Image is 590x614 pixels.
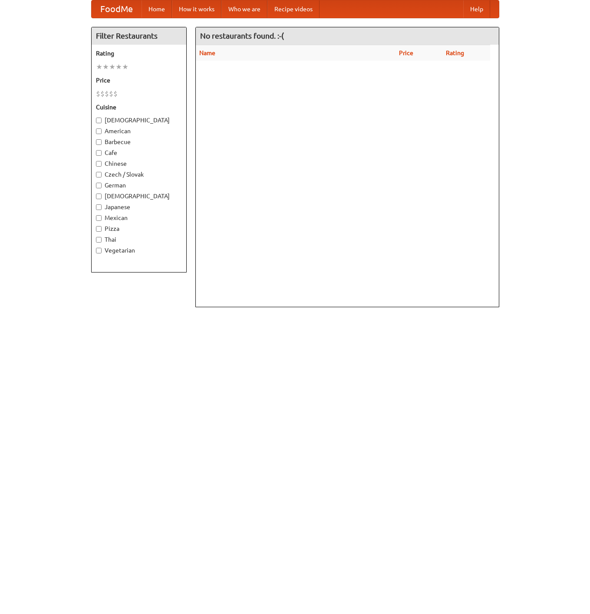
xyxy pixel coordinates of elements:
[96,194,102,199] input: [DEMOGRAPHIC_DATA]
[96,172,102,177] input: Czech / Slovak
[96,127,182,135] label: American
[446,49,464,56] a: Rating
[200,32,284,40] ng-pluralize: No restaurants found. :-(
[122,62,129,72] li: ★
[92,0,142,18] a: FoodMe
[96,181,182,190] label: German
[96,118,102,123] input: [DEMOGRAPHIC_DATA]
[96,128,102,134] input: American
[102,62,109,72] li: ★
[109,62,115,72] li: ★
[96,170,182,179] label: Czech / Slovak
[92,27,186,45] h4: Filter Restaurants
[105,89,109,99] li: $
[96,183,102,188] input: German
[267,0,320,18] a: Recipe videos
[199,49,215,56] a: Name
[96,204,102,210] input: Japanese
[96,226,102,232] input: Pizza
[96,161,102,167] input: Chinese
[96,76,182,85] h5: Price
[142,0,172,18] a: Home
[96,138,182,146] label: Barbecue
[172,0,221,18] a: How it works
[96,148,182,157] label: Cafe
[96,215,102,221] input: Mexican
[96,235,182,244] label: Thai
[96,248,102,253] input: Vegetarian
[109,89,113,99] li: $
[96,49,182,58] h5: Rating
[463,0,490,18] a: Help
[96,139,102,145] input: Barbecue
[399,49,413,56] a: Price
[96,159,182,168] label: Chinese
[113,89,118,99] li: $
[96,224,182,233] label: Pizza
[96,150,102,156] input: Cafe
[96,203,182,211] label: Japanese
[221,0,267,18] a: Who we are
[96,89,100,99] li: $
[96,192,182,200] label: [DEMOGRAPHIC_DATA]
[96,213,182,222] label: Mexican
[96,103,182,112] h5: Cuisine
[96,116,182,125] label: [DEMOGRAPHIC_DATA]
[96,62,102,72] li: ★
[96,246,182,255] label: Vegetarian
[96,237,102,243] input: Thai
[115,62,122,72] li: ★
[100,89,105,99] li: $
